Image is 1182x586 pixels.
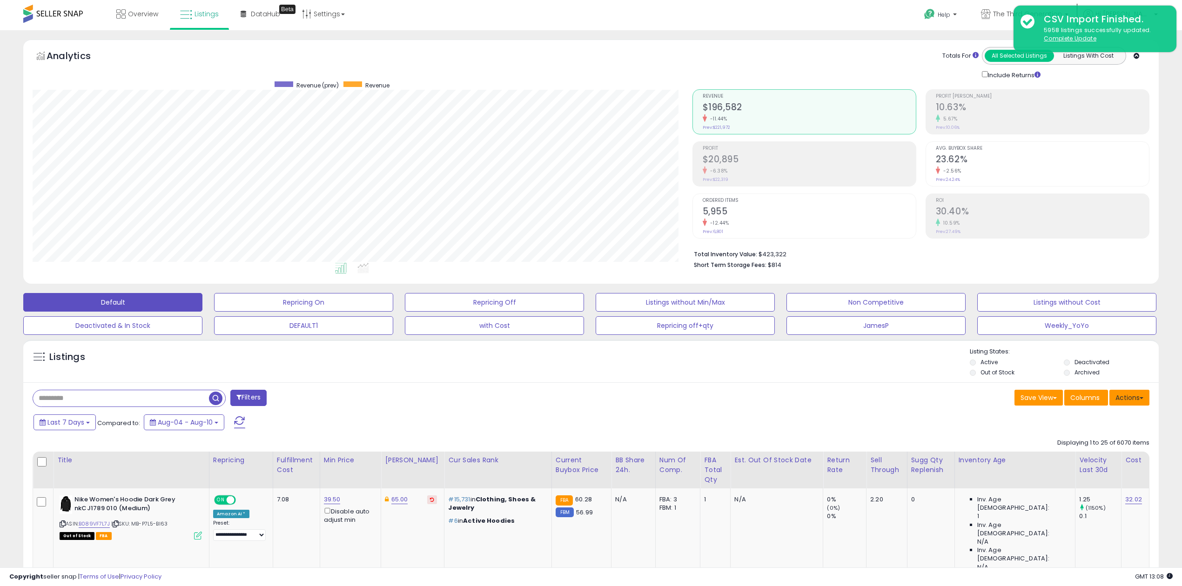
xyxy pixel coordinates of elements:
[251,9,280,19] span: DataHub
[827,455,862,475] div: Return Rate
[703,198,916,203] span: Ordered Items
[1070,393,1100,402] span: Columns
[985,50,1054,62] button: All Selected Listings
[940,115,958,122] small: 5.67%
[556,495,573,506] small: FBA
[158,418,213,427] span: Aug-04 - Aug-10
[324,506,374,524] div: Disable auto adjust min
[213,455,269,465] div: Repricing
[576,508,593,517] span: 56.99
[448,516,457,525] span: #6
[707,220,729,226] small: -12.44%
[703,206,916,219] h2: 5,955
[936,125,960,130] small: Prev: 10.06%
[385,455,440,465] div: [PERSON_NAME]
[659,504,693,512] div: FBM: 1
[57,455,205,465] div: Title
[60,532,94,540] span: All listings that are currently out of stock and unavailable for purchase on Amazon
[277,455,316,475] div: Fulfillment Cost
[659,495,693,504] div: FBA: 3
[827,495,866,504] div: 0%
[215,496,227,504] span: ON
[144,414,224,430] button: Aug-04 - Aug-10
[1135,572,1173,581] span: 2025-08-18 13:08 GMT
[23,293,202,312] button: Default
[195,9,219,19] span: Listings
[1014,390,1063,406] button: Save View
[694,261,766,269] b: Short Term Storage Fees:
[235,496,249,504] span: OFF
[981,358,998,366] label: Active
[1037,26,1169,43] div: 5958 listings successfully updated.
[1125,495,1142,504] a: 32.02
[936,198,1149,203] span: ROI
[907,452,954,488] th: Please note that this number is a calculation based on your required days of coverage and your ve...
[213,520,266,541] div: Preset:
[959,455,1072,465] div: Inventory Age
[1125,455,1145,465] div: Cost
[23,316,202,335] button: Deactivated & In Stock
[977,563,988,572] span: N/A
[975,69,1052,80] div: Include Returns
[79,520,110,528] a: B089VF7L7J
[707,167,728,174] small: -6.38%
[768,260,781,269] span: $814
[1086,504,1106,512] small: (1150%)
[704,455,726,485] div: FBA Total Qty
[911,455,951,475] div: Sugg Qty Replenish
[575,495,592,504] span: 60.28
[324,455,377,465] div: Min Price
[121,572,161,581] a: Privacy Policy
[47,49,109,65] h5: Analytics
[1079,512,1121,520] div: 0.1
[694,250,757,258] b: Total Inventory Value:
[977,316,1156,335] button: Weekly_YoYo
[448,517,544,525] p: in
[97,419,140,427] span: Compared to:
[1079,495,1121,504] div: 1.25
[9,572,43,581] strong: Copyright
[936,102,1149,114] h2: 10.63%
[448,495,470,504] span: #15,731
[80,572,119,581] a: Terms of Use
[981,368,1014,376] label: Out of Stock
[1079,455,1117,475] div: Velocity Last 30d
[1044,34,1096,42] u: Complete Update
[977,521,1068,538] span: Inv. Age [DEMOGRAPHIC_DATA]:
[936,154,1149,166] h2: 23.62%
[942,52,979,60] div: Totals For
[659,455,697,475] div: Num of Comp.
[924,8,935,20] i: Get Help
[703,146,916,151] span: Profit
[1054,50,1123,62] button: Listings With Cost
[596,293,775,312] button: Listings without Min/Max
[734,495,816,504] p: N/A
[940,220,960,226] small: 10.59%
[993,9,1062,19] span: The Third Generation
[365,81,390,89] span: Revenue
[917,1,966,30] a: Help
[448,495,536,512] span: Clothing, Shoes & Jewelry
[1109,390,1149,406] button: Actions
[9,573,161,581] div: seller snap | |
[703,102,916,114] h2: $196,582
[405,316,584,335] button: with Cost
[911,495,947,504] div: 0
[786,293,966,312] button: Non Competitive
[827,512,866,520] div: 0%
[213,510,249,518] div: Amazon AI *
[694,248,1143,259] li: $423,322
[214,316,393,335] button: DEFAULT1
[1075,358,1109,366] label: Deactivated
[324,495,341,504] a: 39.50
[448,455,547,465] div: Cur Sales Rank
[556,455,608,475] div: Current Buybox Price
[734,455,819,465] div: Est. Out Of Stock Date
[448,495,544,512] p: in
[1075,368,1100,376] label: Archived
[703,229,723,234] small: Prev: 6,801
[49,351,85,364] h5: Listings
[615,495,648,504] div: N/A
[128,9,158,19] span: Overview
[870,495,900,504] div: 2.20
